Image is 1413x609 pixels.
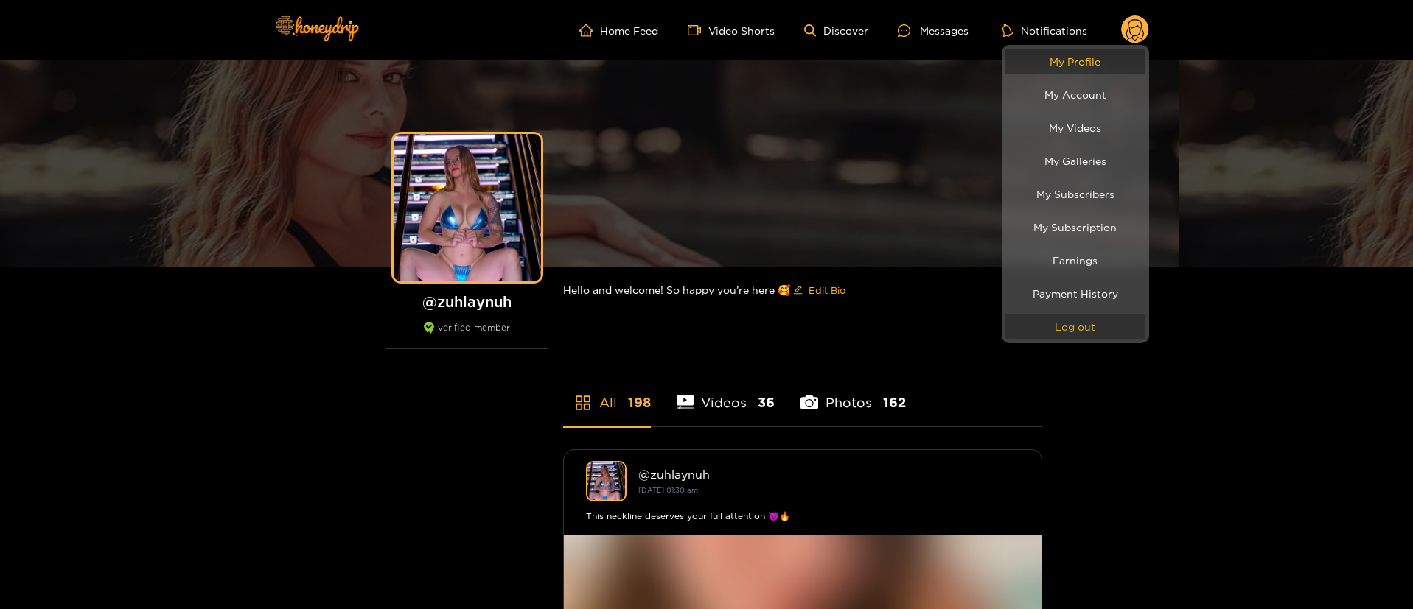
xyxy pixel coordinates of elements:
[1005,247,1145,273] a: Earnings
[1005,49,1145,74] a: My Profile
[1005,214,1145,240] a: My Subscription
[1005,148,1145,174] a: My Galleries
[1005,181,1145,207] a: My Subscribers
[1005,281,1145,306] a: Payment History
[1005,115,1145,141] a: My Videos
[1005,314,1145,339] button: Log out
[1005,82,1145,108] a: My Account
